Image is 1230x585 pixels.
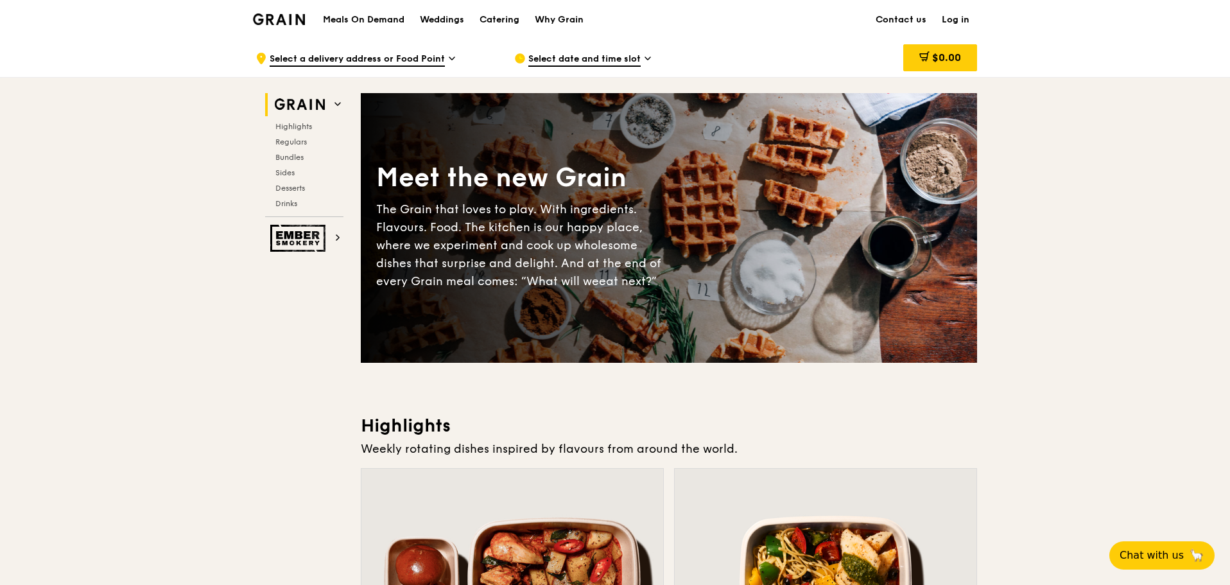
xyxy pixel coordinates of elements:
span: $0.00 [932,51,961,64]
div: Weekly rotating dishes inspired by flavours from around the world. [361,440,977,458]
div: Meet the new Grain [376,161,669,195]
a: Weddings [412,1,472,39]
a: Log in [934,1,977,39]
div: Weddings [420,1,464,39]
img: Grain [253,13,305,25]
button: Chat with us🦙 [1109,541,1215,570]
img: Grain web logo [270,93,329,116]
span: eat next?” [599,274,657,288]
a: Catering [472,1,527,39]
h3: Highlights [361,414,977,437]
span: Select a delivery address or Food Point [270,53,445,67]
a: Why Grain [527,1,591,39]
span: Desserts [275,184,305,193]
h1: Meals On Demand [323,13,404,26]
span: 🦙 [1189,548,1204,563]
span: Regulars [275,137,307,146]
span: Highlights [275,122,312,131]
div: The Grain that loves to play. With ingredients. Flavours. Food. The kitchen is our happy place, w... [376,200,669,290]
img: Ember Smokery web logo [270,225,329,252]
span: Sides [275,168,295,177]
span: Drinks [275,199,297,208]
a: Contact us [868,1,934,39]
span: Chat with us [1120,548,1184,563]
div: Why Grain [535,1,584,39]
span: Select date and time slot [528,53,641,67]
div: Catering [480,1,519,39]
span: Bundles [275,153,304,162]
